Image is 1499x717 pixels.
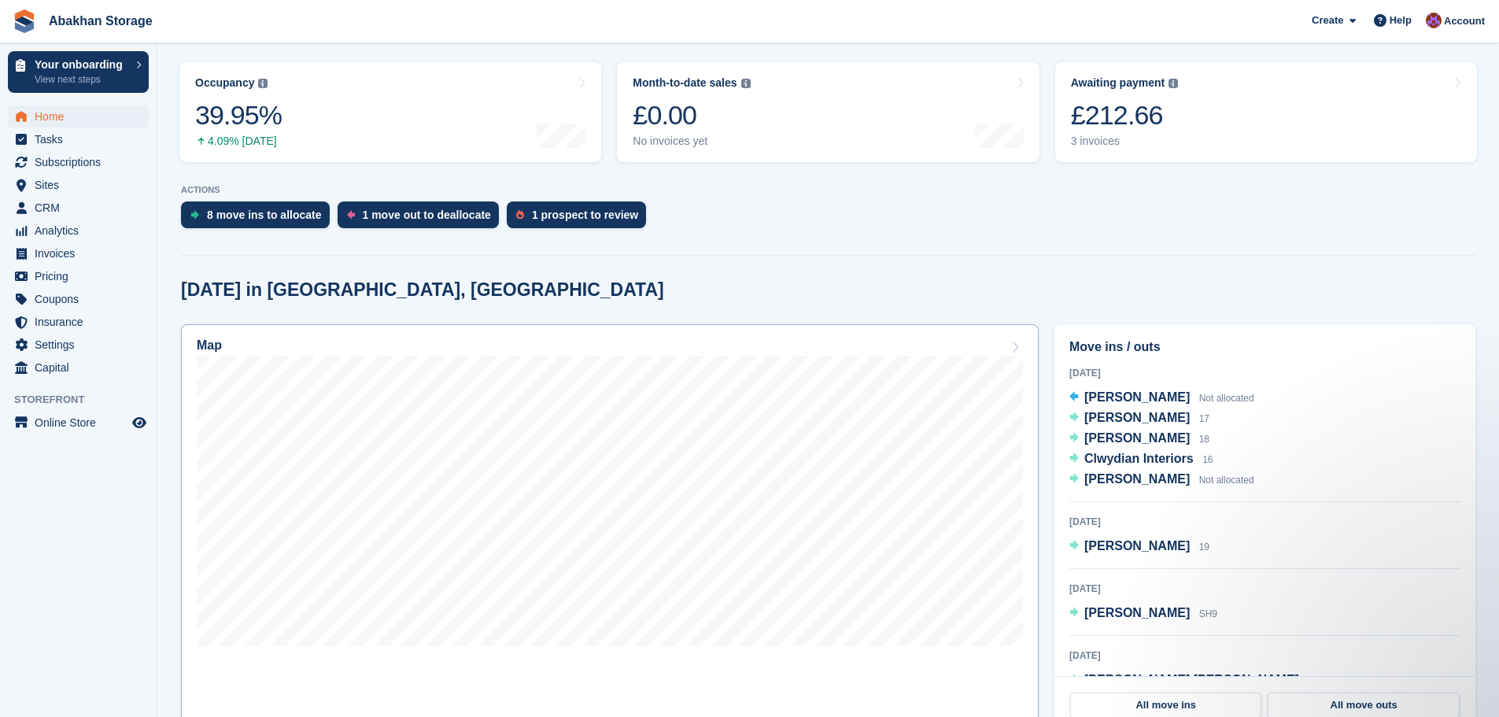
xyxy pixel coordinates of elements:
a: [PERSON_NAME] 19 [1069,537,1209,557]
a: Your onboarding View next steps [8,51,149,93]
h2: Move ins / outs [1069,338,1460,357]
span: Pricing [35,265,129,287]
span: Not allocated [1199,393,1254,404]
a: 1 move out to deallocate [338,201,507,236]
a: Month-to-date sales £0.00 No invoices yet [617,62,1039,162]
a: menu [8,288,149,310]
span: Analytics [35,220,129,242]
div: [DATE] [1069,366,1460,380]
span: Subscriptions [35,151,129,173]
span: Invoices [35,242,129,264]
h2: [DATE] in [GEOGRAPHIC_DATA], [GEOGRAPHIC_DATA] [181,279,664,301]
div: £212.66 [1071,99,1179,131]
a: [PERSON_NAME] Not allocated [1069,470,1254,490]
p: View next steps [35,72,128,87]
h2: Map [197,338,222,353]
a: menu [8,311,149,333]
span: Storefront [14,392,157,408]
a: 1 prospect to review [507,201,654,236]
a: Clwydian Interiors 16 [1069,449,1213,470]
a: [PERSON_NAME] Not allocated [1069,388,1254,408]
div: Occupancy [195,76,254,90]
span: Home [35,105,129,128]
div: [DATE] [1069,649,1460,663]
a: menu [8,128,149,150]
img: move_ins_to_allocate_icon-fdf77a2bb77ea45bf5b3d319d69a93e2d87916cf1d5bf7949dd705db3b84f3ca.svg [190,210,199,220]
a: [PERSON_NAME] SH9 [1069,604,1217,624]
div: 4.09% [DATE] [195,135,282,148]
a: menu [8,242,149,264]
span: [PERSON_NAME] [1084,472,1190,486]
a: menu [8,265,149,287]
div: 1 move out to deallocate [363,209,491,221]
a: menu [8,151,149,173]
a: Abakhan Storage [42,8,159,34]
a: 8 move ins to allocate [181,201,338,236]
span: [PERSON_NAME] [1084,431,1190,445]
a: menu [8,174,149,196]
span: Help [1390,13,1412,28]
span: Capital [35,357,129,379]
div: £0.00 [633,99,750,131]
div: 3 invoices [1071,135,1179,148]
span: Insurance [35,311,129,333]
span: 18 [1199,434,1209,445]
a: menu [8,412,149,434]
div: Awaiting payment [1071,76,1165,90]
span: Sites [35,174,129,196]
a: Occupancy 39.95% 4.09% [DATE] [179,62,601,162]
div: 39.95% [195,99,282,131]
span: Online Store [35,412,129,434]
img: icon-info-grey-7440780725fd019a000dd9b08b2336e03edf1995a4989e88bcd33f0948082b44.svg [258,79,268,88]
a: menu [8,334,149,356]
a: [PERSON_NAME] [PERSON_NAME] Not allocated [1069,671,1363,691]
span: CRM [35,197,129,219]
span: [PERSON_NAME] [1084,411,1190,424]
span: Settings [35,334,129,356]
img: icon-info-grey-7440780725fd019a000dd9b08b2336e03edf1995a4989e88bcd33f0948082b44.svg [741,79,751,88]
img: prospect-51fa495bee0391a8d652442698ab0144808aea92771e9ea1ae160a38d050c398.svg [516,210,524,220]
span: Not allocated [1308,675,1363,686]
img: icon-info-grey-7440780725fd019a000dd9b08b2336e03edf1995a4989e88bcd33f0948082b44.svg [1169,79,1178,88]
a: menu [8,357,149,379]
img: move_outs_to_deallocate_icon-f764333ba52eb49d3ac5e1228854f67142a1ed5810a6f6cc68b1a99e826820c5.svg [347,210,355,220]
span: Create [1312,13,1343,28]
span: 17 [1199,413,1209,424]
span: Coupons [35,288,129,310]
span: [PERSON_NAME] [1084,390,1190,404]
div: No invoices yet [633,135,750,148]
div: Month-to-date sales [633,76,737,90]
img: stora-icon-8386f47178a22dfd0bd8f6a31ec36ba5ce8667c1dd55bd0f319d3a0aa187defe.svg [13,9,36,33]
a: menu [8,220,149,242]
span: Account [1444,13,1485,29]
a: Awaiting payment £212.66 3 invoices [1055,62,1477,162]
a: Preview store [130,413,149,432]
div: [DATE] [1069,582,1460,596]
div: 1 prospect to review [532,209,638,221]
span: [PERSON_NAME] [1084,606,1190,619]
a: menu [8,105,149,128]
span: SH9 [1199,608,1217,619]
span: 19 [1199,541,1209,553]
img: William Abakhan [1426,13,1442,28]
span: Not allocated [1199,475,1254,486]
p: Your onboarding [35,59,128,70]
span: Tasks [35,128,129,150]
a: [PERSON_NAME] 18 [1069,429,1209,449]
span: [PERSON_NAME] [PERSON_NAME] [1084,673,1299,686]
p: ACTIONS [181,185,1475,195]
div: 8 move ins to allocate [207,209,322,221]
div: [DATE] [1069,515,1460,529]
span: 16 [1202,454,1213,465]
span: Clwydian Interiors [1084,452,1194,465]
span: [PERSON_NAME] [1084,539,1190,553]
a: [PERSON_NAME] 17 [1069,408,1209,429]
a: menu [8,197,149,219]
